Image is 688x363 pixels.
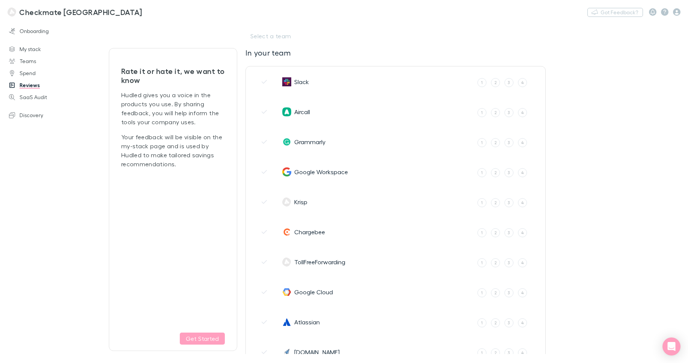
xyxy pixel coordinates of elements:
[8,8,16,17] img: Checkmate New Zealand's Logo
[282,348,291,357] img: APITemplate.io's Logo
[521,349,524,356] div: 4
[507,139,510,146] div: 3
[481,319,483,326] div: 1
[521,199,524,206] div: 4
[250,32,541,41] div: Select a team
[481,79,483,86] div: 1
[521,79,524,86] div: 4
[121,90,225,127] p: Hudled gives you a voice in the products you use. By sharing feedback, you will help inform the t...
[507,259,510,266] div: 3
[282,137,291,146] img: Grammarly's Logo
[121,133,225,169] p: Your feedback will be visible on the my-stack page and is used by Hudled to make tailored savings...
[2,79,95,91] a: Reviews
[521,169,524,176] div: 4
[245,30,546,42] button: Select a team
[507,109,510,116] div: 3
[294,197,307,206] span: Krisp
[282,77,291,86] img: Slack's Logo
[2,25,95,37] a: Onboarding
[180,333,225,345] button: Get Started
[294,258,345,267] span: TollFreeForwarding
[294,167,348,176] span: Google Workspace
[481,349,483,356] div: 1
[494,349,497,356] div: 2
[587,8,643,17] button: Got Feedback?
[282,107,291,116] img: Aircall's Logo
[294,318,320,327] span: Atlassian
[294,107,310,116] span: Aircall
[19,8,142,17] h3: Checkmate [GEOGRAPHIC_DATA]
[521,109,524,116] div: 4
[282,258,291,267] img: TollFreeForwarding's Logo
[494,79,497,86] div: 2
[2,67,95,79] a: Spend
[282,288,291,297] img: Google Cloud's Logo
[121,66,225,84] h3: Rate it or hate it, we want to know
[507,199,510,206] div: 3
[507,319,510,326] div: 3
[521,139,524,146] div: 4
[521,319,524,326] div: 4
[494,199,497,206] div: 2
[507,169,510,176] div: 3
[294,137,325,146] span: Grammarly
[507,229,510,236] div: 3
[294,227,325,236] span: Chargebee
[282,318,291,327] img: Atlassian's Logo
[494,139,497,146] div: 2
[481,109,483,116] div: 1
[2,109,95,121] a: Discovery
[494,259,497,266] div: 2
[481,169,483,176] div: 1
[294,77,309,86] span: Slack
[294,288,333,297] span: Google Cloud
[481,259,483,266] div: 1
[521,259,524,266] div: 4
[494,169,497,176] div: 2
[481,289,483,296] div: 1
[521,229,524,236] div: 4
[507,289,510,296] div: 3
[494,289,497,296] div: 2
[481,229,483,236] div: 1
[481,199,483,206] div: 1
[507,79,510,86] div: 3
[294,348,340,357] span: [DOMAIN_NAME]
[507,349,510,356] div: 3
[2,91,95,103] a: SaaS Audit
[282,167,291,176] img: Google Workspace's Logo
[2,43,95,55] a: My stack
[494,319,497,326] div: 2
[521,289,524,296] div: 4
[494,109,497,116] div: 2
[3,3,147,21] a: Checkmate [GEOGRAPHIC_DATA]
[282,227,291,236] img: Chargebee's Logo
[494,229,497,236] div: 2
[282,197,291,206] img: Krisp's Logo
[245,48,396,57] h2: In your team
[481,139,483,146] div: 1
[2,55,95,67] a: Teams
[662,337,680,355] div: Open Intercom Messenger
